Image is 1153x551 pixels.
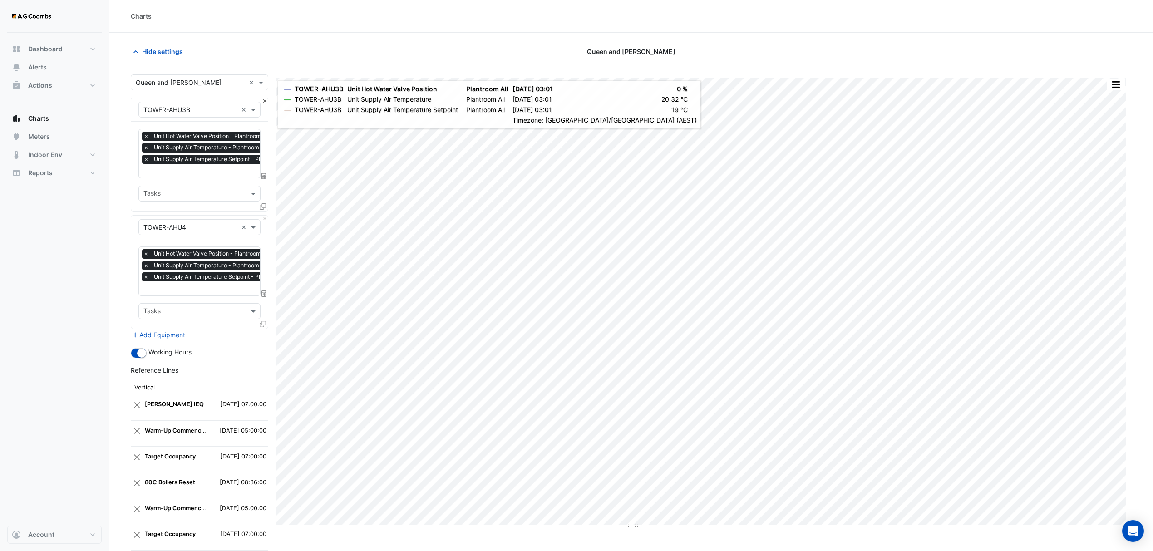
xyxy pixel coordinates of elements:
[28,530,54,539] span: Account
[262,216,268,221] button: Close
[152,249,272,258] span: Unit Hot Water Valve Position - Plantroom, All
[131,379,268,394] th: Vertical
[152,132,272,141] span: Unit Hot Water Valve Position - Plantroom, All
[142,132,150,141] span: ×
[208,524,268,550] td: [DATE] 07:00:00
[145,505,208,512] strong: Warm-Up Commenced
[260,172,268,180] span: Choose Function
[208,446,268,472] td: [DATE] 07:00:00
[133,474,141,492] button: Close
[152,143,271,152] span: Unit Supply Air Temperature - Plantroom, All
[12,132,21,141] app-icon: Meters
[133,423,141,440] button: Close
[12,114,21,123] app-icon: Charts
[148,348,192,356] span: Working Hours
[28,63,47,72] span: Alerts
[133,500,141,517] button: Close
[142,249,150,258] span: ×
[7,76,102,94] button: Actions
[249,78,256,87] span: Clear
[143,524,208,550] td: Target Occupancy
[152,261,271,270] span: Unit Supply Air Temperature - Plantroom, All
[142,155,150,164] span: ×
[7,40,102,58] button: Dashboard
[143,394,208,420] td: NABERS IEQ
[142,272,150,281] span: ×
[7,128,102,146] button: Meters
[12,81,21,90] app-icon: Actions
[7,164,102,182] button: Reports
[7,58,102,76] button: Alerts
[262,98,268,104] button: Close
[7,146,102,164] button: Indoor Env
[152,272,293,281] span: Unit Supply Air Temperature Setpoint - Plantroom, All
[145,401,204,408] strong: [PERSON_NAME] IEQ
[145,531,196,537] strong: Target Occupancy
[241,105,249,114] span: Clear
[133,526,141,543] button: Close
[11,7,52,25] img: Company Logo
[142,188,161,200] div: Tasks
[12,168,21,177] app-icon: Reports
[142,306,161,318] div: Tasks
[28,44,63,54] span: Dashboard
[143,498,208,524] td: Warm-Up Commenced
[152,155,293,164] span: Unit Supply Air Temperature Setpoint - Plantroom, All
[7,526,102,544] button: Account
[260,320,266,328] span: Clone Favourites and Tasks from this Equipment to other Equipment
[28,168,53,177] span: Reports
[208,472,268,498] td: [DATE] 08:36:00
[142,47,183,56] span: Hide settings
[131,11,152,21] div: Charts
[260,290,268,297] span: Choose Function
[12,63,21,72] app-icon: Alerts
[131,365,178,375] label: Reference Lines
[131,44,189,59] button: Hide settings
[208,498,268,524] td: [DATE] 05:00:00
[587,47,675,56] span: Queen and [PERSON_NAME]
[143,420,208,446] td: Warm-Up Commenced
[28,150,62,159] span: Indoor Env
[208,394,268,420] td: [DATE] 07:00:00
[208,420,268,446] td: [DATE] 05:00:00
[145,453,196,460] strong: Target Occupancy
[131,330,186,340] button: Add Equipment
[28,114,49,123] span: Charts
[12,150,21,159] app-icon: Indoor Env
[145,427,208,434] strong: Warm-Up Commenced
[143,472,208,498] td: 80C Boilers Reset
[260,202,266,210] span: Clone Favourites and Tasks from this Equipment to other Equipment
[133,396,141,413] button: Close
[142,261,150,270] span: ×
[1107,79,1125,90] button: More Options
[133,448,141,466] button: Close
[7,109,102,128] button: Charts
[28,81,52,90] span: Actions
[143,446,208,472] td: Target Occupancy
[1122,520,1144,542] div: Open Intercom Messenger
[12,44,21,54] app-icon: Dashboard
[28,132,50,141] span: Meters
[142,143,150,152] span: ×
[241,222,249,232] span: Clear
[145,479,195,486] strong: 80C Boilers Reset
